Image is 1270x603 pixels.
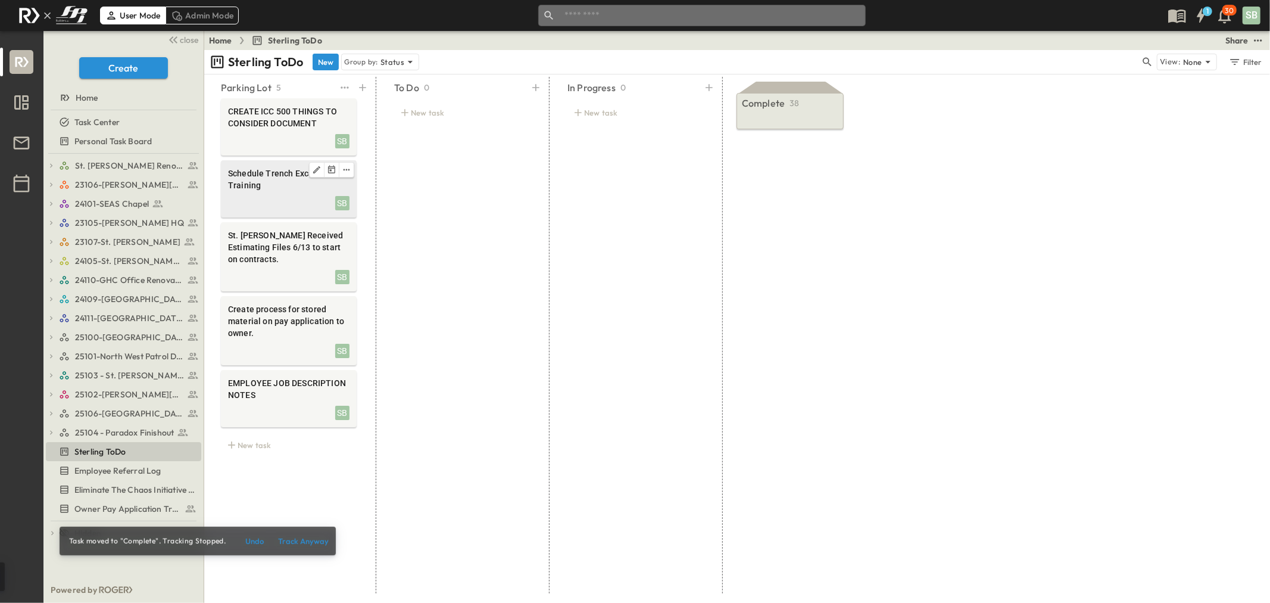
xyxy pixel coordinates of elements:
[46,461,201,480] div: Employee Referral Logtest
[75,350,184,362] span: 25101-North West Patrol Division
[46,175,201,194] div: 23106-[PERSON_NAME][GEOGRAPHIC_DATA]test
[79,57,168,79] button: Create
[235,531,273,551] button: Undo
[75,274,184,286] span: 24110-GHC Office Renovations
[1251,33,1265,48] button: test
[163,31,201,48] button: close
[59,272,199,288] a: 24110-GHC Office Renovations
[1243,7,1260,24] div: SB
[221,296,357,365] div: Create process for stored material on pay application to owner.SB
[344,56,378,68] p: Group by:
[74,116,120,128] span: Task Center
[567,104,703,121] div: New task
[228,377,350,401] span: EMPLOYEE JOB DESCRIPTION NOTES
[46,194,201,213] div: 24101-SEAS Chapeltest
[46,499,201,518] div: Owner Pay Application Trackingtest
[221,370,357,427] div: EMPLOYEE JOB DESCRIPTION NOTESSB
[1160,55,1181,69] p: View:
[567,80,616,95] p: In Progress
[74,503,180,515] span: Owner Pay Application Tracking
[46,480,201,499] div: Eliminate The Chaos Initiative Trackertest
[46,251,201,271] div: 24105-St. Matthew Kitchen Renotest
[74,465,161,477] span: Employee Referral Log
[228,229,350,265] span: St. [PERSON_NAME] Received Estimating Files 6/13 to start on contracts.
[335,406,350,420] div: SB
[228,54,303,70] p: Sterling ToDo
[75,427,174,439] span: 25104 - Paradox Finishout
[394,80,419,95] p: To Do
[75,160,184,172] span: St. Vincent De Paul Renovations
[1206,7,1209,16] h6: 1
[335,196,350,210] div: SB
[228,303,350,339] span: Create process for stored material on pay application to owner.
[276,82,281,94] p: 5
[1228,55,1262,69] div: Filter
[338,79,352,96] button: test
[228,105,350,129] span: CREATE ICC 500 THINGS TO CONSIDER DOCUMENT
[75,408,184,419] span: 25106-St. Andrews Parking Lot
[59,157,199,174] a: St. Vincent De Paul Renovations
[46,114,199,130] a: Task Center
[74,446,126,458] span: Sterling ToDo
[166,7,239,24] div: Admin Mode
[59,424,199,441] a: 25104 - Paradox Finishout
[209,35,329,46] nav: breadcrumbs
[1183,56,1202,68] p: None
[46,443,199,460] a: Sterling ToDo
[324,163,339,177] button: Tracking Date Menu
[14,3,92,28] img: c8d7d1ed905e502e8f77bf7063faec64e13b34fdb1f2bdd94b0e311fc34f8000.png
[75,312,184,324] span: 24111-[GEOGRAPHIC_DATA]
[46,309,201,328] div: 24111-[GEOGRAPHIC_DATA]test
[75,255,184,267] span: 24105-St. Matthew Kitchen Reno
[46,132,201,151] div: Personal Task Boardtest
[335,270,350,284] div: SB
[59,310,199,327] a: 24111-[GEOGRAPHIC_DATA]
[75,179,184,191] span: 23106-[PERSON_NAME][GEOGRAPHIC_DATA]
[75,217,184,229] span: 23105-[PERSON_NAME] HQ
[46,328,201,347] div: 25100-Vanguard Prep Schooltest
[46,89,199,106] a: Home
[46,423,201,442] div: 25104 - Paradox Finishouttest
[335,344,350,358] div: SB
[180,34,199,46] span: close
[228,167,350,191] span: Schedule Trench Excavation Training
[276,531,331,551] button: Track Anyway
[75,236,180,248] span: 23107-St. [PERSON_NAME]
[221,160,357,217] div: EditTracking Date MenueditSchedule Trench Excavation TrainingSB
[46,404,201,423] div: 25106-St. Andrews Parking Lottest
[46,442,201,461] div: Sterling ToDotest
[46,385,201,404] div: 25102-Christ The Redeemer Anglican Churchtest
[46,232,201,251] div: 23107-St. [PERSON_NAME]test
[424,82,429,94] p: 0
[268,35,322,46] span: Sterling ToDo
[59,348,199,365] a: 25101-North West Patrol Division
[380,56,404,68] p: Status
[1241,5,1262,26] button: SB
[209,35,232,46] a: Home
[221,437,357,453] div: New task
[46,271,201,290] div: 24110-GHC Office Renovationstest
[46,156,201,175] div: St. Vincent De Paul Renovationstest
[620,82,626,94] p: 0
[1189,5,1213,26] button: 1
[69,530,226,552] div: Task moved to "Complete". Tracking Stopped.
[59,386,199,403] a: 25102-Christ The Redeemer Anglican Church
[221,222,357,291] div: St. [PERSON_NAME] Received Estimating Files 6/13 to start on contracts.SB
[75,388,184,400] span: 25102-Christ The Redeemer Anglican Church
[46,347,201,366] div: 25101-North West Patrol Divisiontest
[310,163,324,177] button: Edit
[1224,54,1265,70] button: Filter
[46,366,201,385] div: 25103 - St. [PERSON_NAME] Phase 2test
[59,195,199,212] a: 24101-SEAS Chapel
[1225,6,1234,15] p: 30
[74,484,199,496] span: Eliminate The Chaos Initiative Tracker
[75,293,184,305] span: 24109-St. Teresa of Calcutta Parish Hall
[46,462,199,479] a: Employee Referral Log
[46,290,201,309] div: 24109-St. Teresa of Calcutta Parish Halltest
[75,369,184,381] span: 25103 - St. [PERSON_NAME] Phase 2
[313,54,339,70] button: New
[59,367,199,384] a: 25103 - St. [PERSON_NAME] Phase 2
[46,501,199,517] a: Owner Pay Application Tracking
[75,198,149,210] span: 24101-SEAS Chapel
[394,104,530,121] div: New task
